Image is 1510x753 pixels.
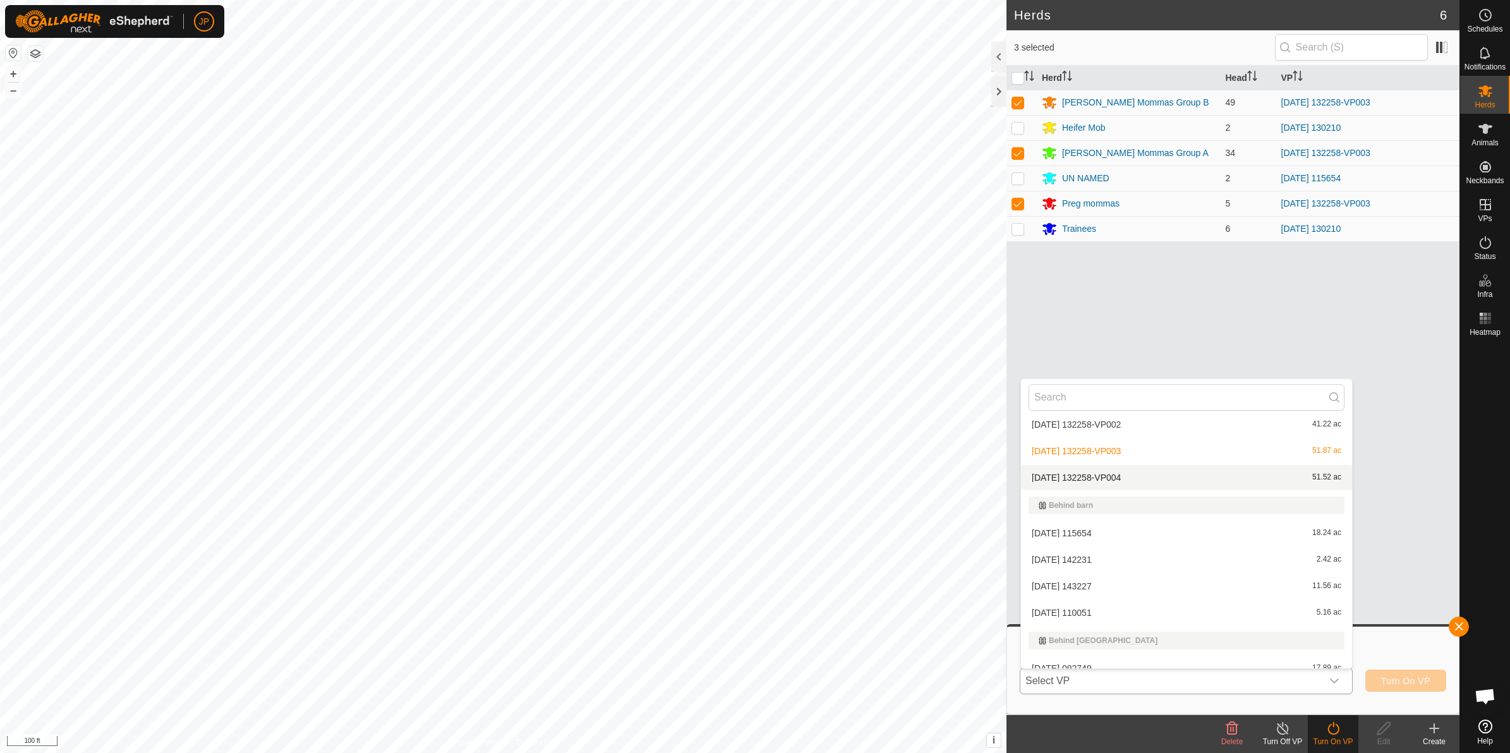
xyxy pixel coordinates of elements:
a: Open chat [1466,677,1504,715]
span: 3 selected [1014,41,1275,54]
a: [DATE] 132258-VP003 [1281,148,1370,158]
span: Notifications [1465,63,1506,71]
span: [DATE] 092749 [1032,664,1092,673]
div: Behind [GEOGRAPHIC_DATA] [1039,637,1334,644]
span: Animals [1471,139,1499,147]
li: 2025-08-25 132258-VP003 [1021,438,1352,464]
button: Map Layers [28,46,43,61]
span: 2 [1226,123,1231,133]
a: [DATE] 132258-VP003 [1281,97,1370,107]
span: Help [1477,737,1493,745]
input: Search (S) [1275,34,1428,61]
span: i [993,735,995,745]
input: Search [1029,384,1344,411]
div: [PERSON_NAME] Mommas Group A [1062,147,1209,160]
span: 6 [1440,6,1447,25]
h2: Herds [1014,8,1440,23]
span: Infra [1477,291,1492,298]
span: 49 [1226,97,1236,107]
span: 51.87 ac [1312,447,1341,455]
li: 2025-08-25 132258-VP004 [1021,465,1352,490]
p-sorticon: Activate to sort [1247,73,1257,83]
li: 2025-05-19 115654 [1021,521,1352,546]
li: 2025-08-14 110051 [1021,600,1352,625]
span: 2 [1226,173,1231,183]
div: Turn Off VP [1257,736,1308,747]
div: Create [1409,736,1459,747]
div: dropdown trigger [1322,668,1347,694]
button: – [6,83,21,98]
a: Privacy Policy [453,737,500,748]
span: JP [199,15,209,28]
li: 2025-07-16 092749 [1021,656,1352,681]
span: Select VP [1020,668,1322,694]
span: Neckbands [1466,177,1504,184]
div: [PERSON_NAME] Mommas Group B [1062,96,1209,109]
button: Reset Map [6,45,21,61]
span: [DATE] 132258-VP002 [1032,420,1121,429]
span: [DATE] 143227 [1032,582,1092,591]
span: 41.22 ac [1312,420,1341,429]
span: Status [1474,253,1495,260]
span: 17.89 ac [1312,664,1341,673]
span: 51.52 ac [1312,473,1341,482]
li: 2025-05-28 143227 [1021,574,1352,599]
div: UN NAMED [1062,172,1109,185]
p-sorticon: Activate to sort [1062,73,1072,83]
th: VP [1276,66,1460,90]
a: Help [1460,714,1510,750]
span: Delete [1221,737,1243,746]
div: Heifer Mob [1062,121,1105,135]
p-sorticon: Activate to sort [1024,73,1034,83]
a: [DATE] 132258-VP003 [1281,198,1370,208]
th: Head [1221,66,1276,90]
span: Schedules [1467,25,1502,33]
span: [DATE] 115654 [1032,529,1092,538]
span: 2.42 ac [1317,555,1341,564]
button: + [6,66,21,81]
div: Turn On VP [1308,736,1358,747]
button: i [987,733,1001,747]
a: [DATE] 115654 [1281,173,1341,183]
li: 2025-08-25 132258-VP002 [1021,412,1352,437]
span: 6 [1226,224,1231,234]
span: 18.24 ac [1312,529,1341,538]
button: Turn On VP [1365,670,1446,692]
a: [DATE] 130210 [1281,123,1341,133]
span: Turn On VP [1381,676,1430,686]
a: [DATE] 130210 [1281,224,1341,234]
span: 34 [1226,148,1236,158]
span: [DATE] 132258-VP003 [1032,447,1121,455]
span: Heatmap [1470,328,1501,336]
span: [DATE] 142231 [1032,555,1092,564]
div: Behind barn [1039,502,1334,509]
span: VPs [1478,215,1492,222]
p-sorticon: Activate to sort [1293,73,1303,83]
img: Gallagher Logo [15,10,173,33]
div: Trainees [1062,222,1096,236]
span: [DATE] 132258-VP004 [1032,473,1121,482]
a: Contact Us [516,737,553,748]
div: Preg mommas [1062,197,1120,210]
li: 2025-05-28 142231 [1021,547,1352,572]
span: 5 [1226,198,1231,208]
div: Edit [1358,736,1409,747]
span: 11.56 ac [1312,582,1341,591]
span: [DATE] 110051 [1032,608,1092,617]
th: Herd [1037,66,1221,90]
span: 5.16 ac [1317,608,1341,617]
span: Herds [1475,101,1495,109]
